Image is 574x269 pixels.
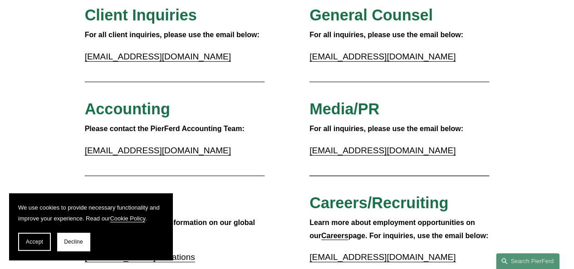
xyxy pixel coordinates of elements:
strong: For all inquiries, please use the email below: [309,125,463,132]
button: Accept [18,233,51,251]
strong: Learn more about employment opportunities on our [309,219,477,240]
a: [EMAIL_ADDRESS][DOMAIN_NAME] [85,146,231,155]
a: [EMAIL_ADDRESS][DOMAIN_NAME] [309,252,456,262]
a: Search this site [496,253,559,269]
span: Decline [64,239,83,245]
a: [EMAIL_ADDRESS][DOMAIN_NAME] [309,146,456,155]
a: [EMAIL_ADDRESS][DOMAIN_NAME] [309,52,456,61]
strong: Please contact the PierFerd Accounting Team: [85,125,245,132]
span: General Counsel [309,6,433,24]
strong: For all inquiries, please use the email below: [309,31,463,39]
strong: For all client inquiries, please use the email below: [85,31,260,39]
span: Careers/Recruiting [309,194,448,211]
span: Accept [26,239,43,245]
section: Cookie banner [9,193,172,260]
span: Client Inquiries [85,6,197,24]
a: [PERSON_NAME] Locations [85,252,195,262]
a: Careers [321,232,348,240]
a: [EMAIL_ADDRESS][DOMAIN_NAME] [85,52,231,61]
button: Decline [57,233,90,251]
strong: page. For inquiries, use the email below: [348,232,488,240]
a: Cookie Policy [110,215,145,222]
span: Accounting [85,100,170,117]
span: Media/PR [309,100,379,117]
p: We use cookies to provide necessary functionality and improve your experience. Read our . [18,202,163,224]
